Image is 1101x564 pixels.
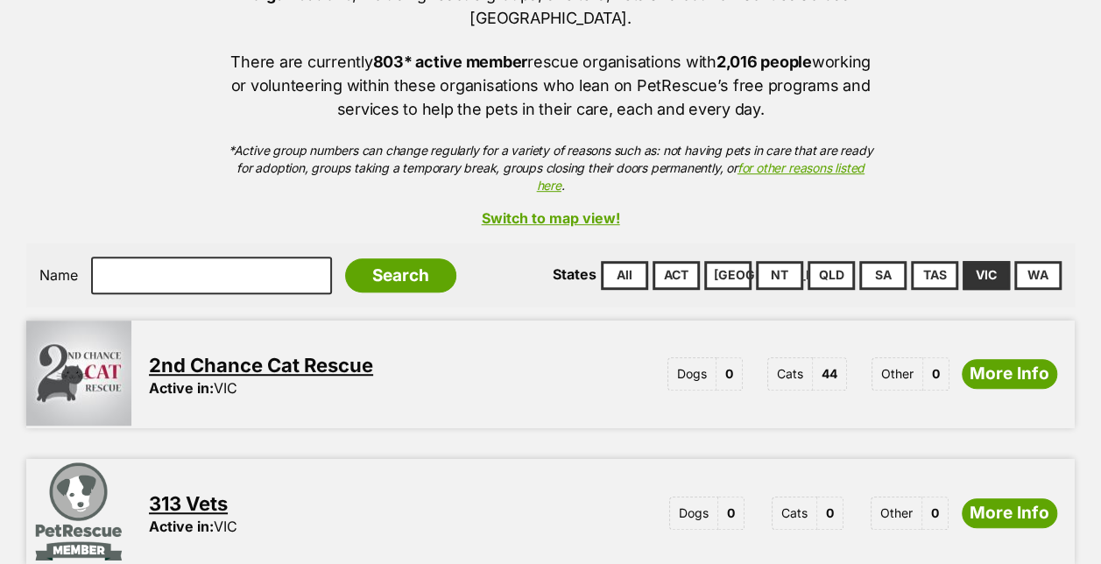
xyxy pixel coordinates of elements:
[962,498,1057,528] a: More Info
[345,258,456,293] input: Search
[601,261,648,289] a: All
[767,357,813,391] span: Cats
[962,359,1057,389] a: More Info
[149,379,214,397] span: Active in:
[149,354,373,377] a: 2nd Chance Cat Rescue
[653,261,700,289] a: ACT
[372,53,526,71] strong: 803* active member
[39,267,78,283] label: Name
[772,497,817,530] span: Cats
[1014,261,1062,289] a: WA
[923,357,949,391] span: 0
[813,357,847,391] span: 44
[872,357,923,391] span: Other
[667,357,716,391] span: Dogs
[229,50,873,121] p: There are currently rescue organisations with working or volunteering within these organisations ...
[922,497,949,530] span: 0
[26,321,131,426] img: 2nd Chance Cat Rescue
[718,497,745,530] span: 0
[871,497,922,530] span: Other
[536,160,864,193] a: for other reasons listed here
[808,261,855,289] a: QLD
[149,492,228,515] a: 313 Vets
[149,518,237,534] div: VIC
[229,143,872,193] em: *Active group numbers can change regularly for a variety of reasons such as: not having pets in c...
[553,265,596,283] label: States
[26,210,1075,226] a: Switch to map view!
[149,380,237,396] div: VIC
[859,261,907,289] a: SA
[704,261,752,289] a: [GEOGRAPHIC_DATA]
[756,261,803,289] a: NT
[149,518,214,535] span: Active in:
[963,261,1010,289] a: VIC
[716,357,743,391] span: 0
[817,497,843,530] span: 0
[716,53,812,71] strong: 2,016 people
[911,261,958,289] a: TAS
[669,497,718,530] span: Dogs
[26,459,131,564] img: 313 Vets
